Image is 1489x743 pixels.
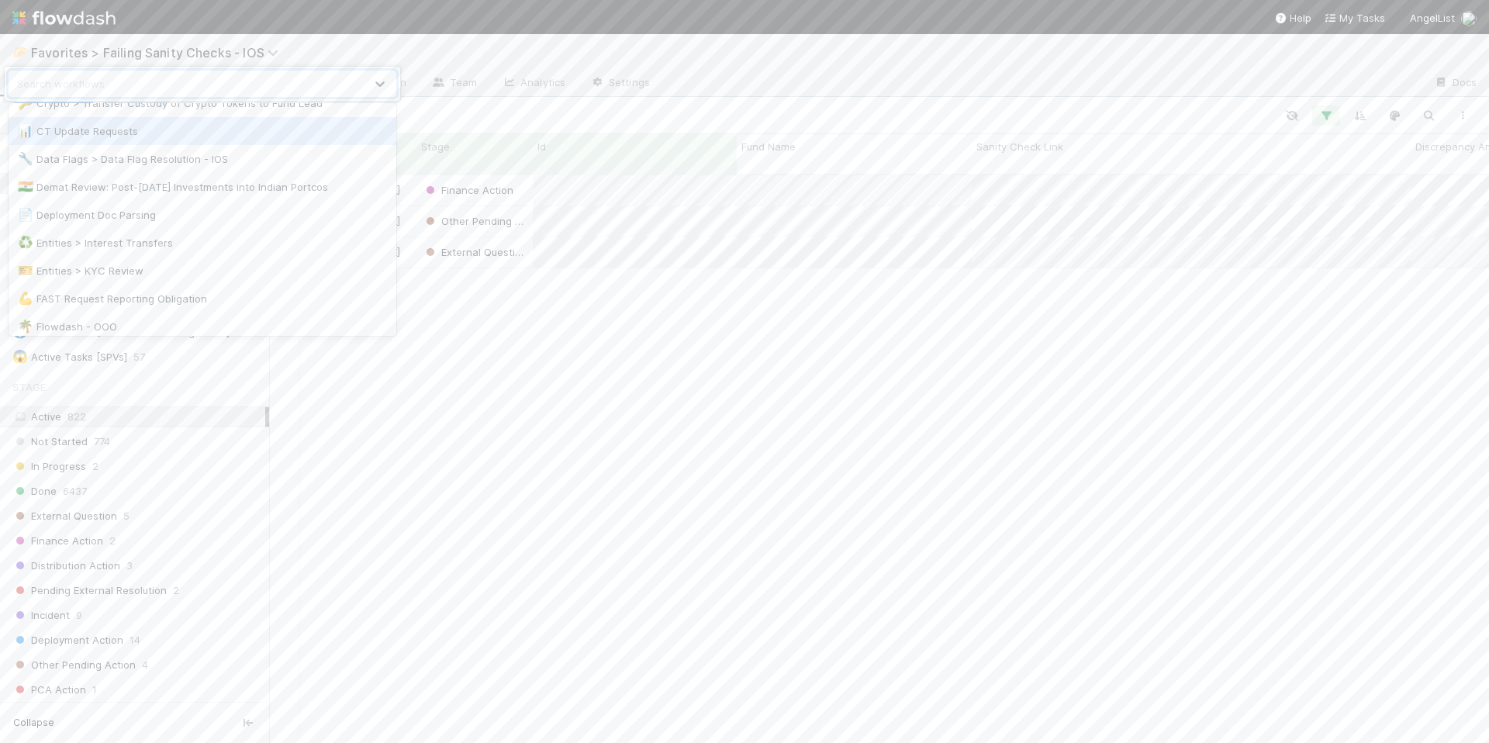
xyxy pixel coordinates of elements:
[18,179,387,195] div: Demat Review: Post-[DATE] Investments into Indian Portcos
[18,207,387,223] div: Deployment Doc Parsing
[18,319,387,334] div: Flowdash - OOO
[18,95,387,111] div: Crypto > Transfer Custody of Crypto Tokens to Fund Lead
[18,152,33,165] span: 🔧
[18,263,387,278] div: Entities > KYC Review
[18,320,33,333] span: 🌴
[18,124,33,137] span: 📊
[18,235,387,251] div: Entities > Interest Transfers
[18,236,33,249] span: ♻️
[18,123,387,139] div: CT Update Requests
[18,96,33,109] span: 🔑
[18,151,387,167] div: Data Flags > Data Flag Resolution - IOS
[18,264,33,277] span: 🎫
[18,291,387,306] div: FAST Request Reporting Obligation
[17,76,105,92] div: Search workflows
[18,292,33,305] span: 💪
[18,208,33,221] span: 📄
[18,180,33,193] span: 🇮🇳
